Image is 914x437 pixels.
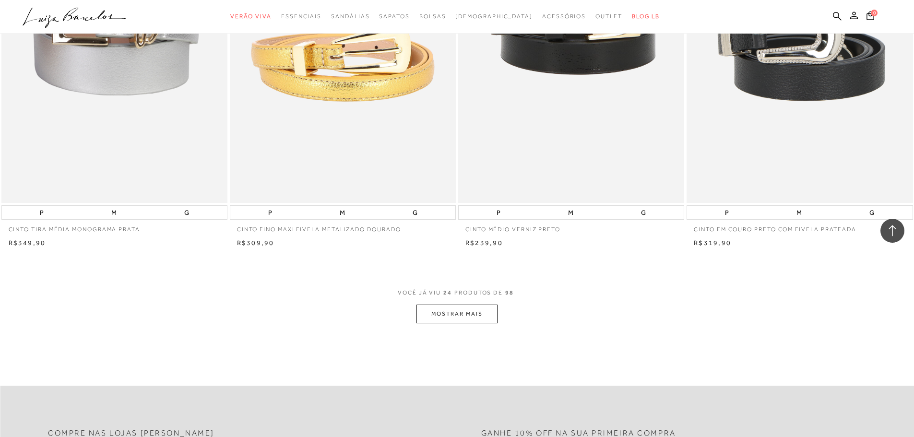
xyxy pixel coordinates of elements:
a: categoryNavScreenReaderText [419,8,446,25]
button: P [37,206,47,219]
span: 0 [871,10,878,16]
button: G [867,206,877,219]
a: categoryNavScreenReaderText [542,8,586,25]
span: BLOG LB [632,13,660,20]
button: P [722,206,732,219]
a: categoryNavScreenReaderText [230,8,272,25]
a: categoryNavScreenReaderText [379,8,409,25]
span: R$349,90 [9,239,46,247]
a: categoryNavScreenReaderText [281,8,321,25]
span: Sandálias [331,13,369,20]
a: CINTO MÉDIO VERNIZ PRETO [458,220,684,234]
button: M [794,206,805,219]
span: R$239,90 [465,239,503,247]
button: MOSTRAR MAIS [416,305,497,323]
span: Verão Viva [230,13,272,20]
a: CINTO FINO MAXI FIVELA METALIZADO DOURADO [230,220,456,234]
a: noSubCategoriesText [455,8,533,25]
span: Sapatos [379,13,409,20]
button: G [181,206,192,219]
button: G [638,206,649,219]
button: M [337,206,348,219]
a: CINTO TIRA MÉDIA MONOGRAMA PRATA [1,220,227,234]
span: [DEMOGRAPHIC_DATA] [455,13,533,20]
a: BLOG LB [632,8,660,25]
button: P [265,206,275,219]
button: M [565,206,576,219]
span: 98 [505,289,514,296]
button: G [410,206,420,219]
a: CINTO EM COURO PRETO COM FIVELA PRATEADA [687,220,913,234]
button: P [494,206,503,219]
span: VOCÊ JÁ VIU PRODUTOS DE [398,289,516,296]
span: 24 [443,289,452,296]
a: categoryNavScreenReaderText [331,8,369,25]
span: R$309,90 [237,239,274,247]
span: Acessórios [542,13,586,20]
a: categoryNavScreenReaderText [595,8,622,25]
span: Outlet [595,13,622,20]
span: Essenciais [281,13,321,20]
span: R$319,90 [694,239,731,247]
span: Bolsas [419,13,446,20]
button: M [108,206,119,219]
button: 0 [864,11,877,24]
